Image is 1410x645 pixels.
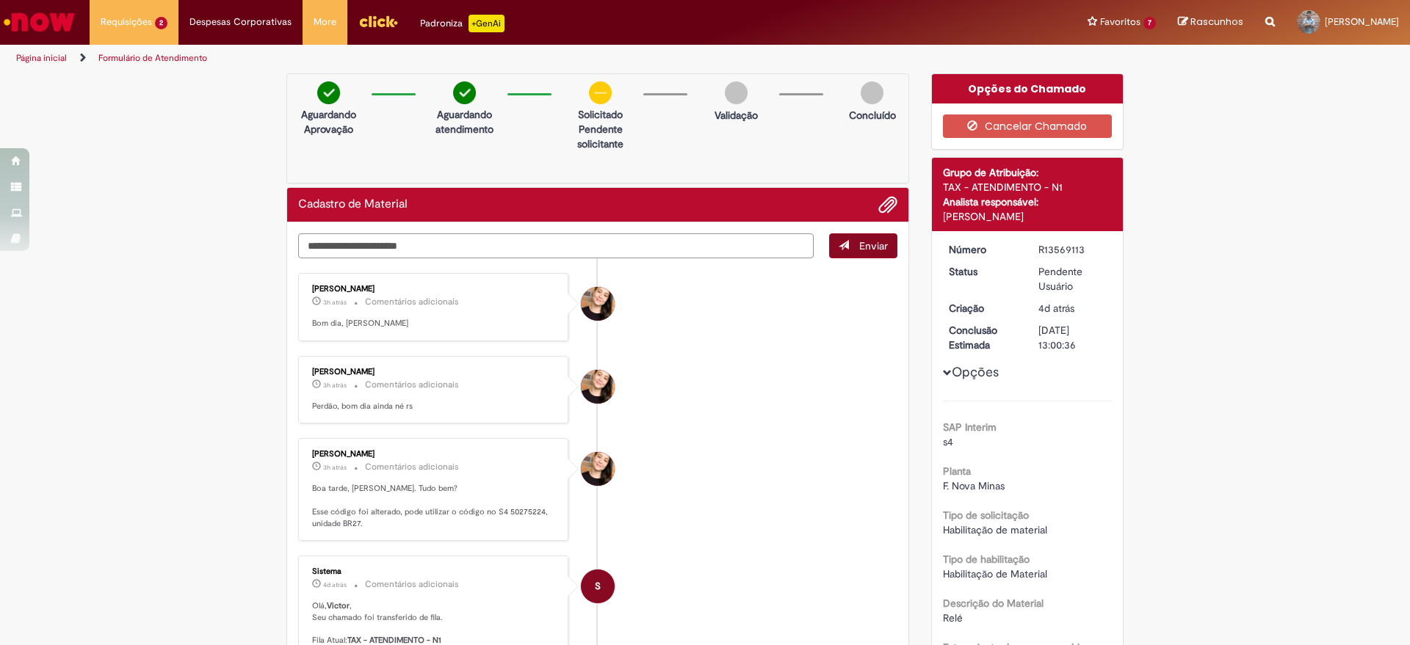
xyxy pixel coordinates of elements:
[943,114,1113,138] button: Cancelar Chamado
[1190,15,1243,29] span: Rascunhos
[943,464,971,478] b: Planta
[312,285,557,294] div: [PERSON_NAME]
[16,52,67,64] a: Página inicial
[1143,17,1156,29] span: 7
[323,580,347,589] span: 4d atrás
[11,45,929,72] ul: Trilhas de página
[298,233,814,258] textarea: Digite sua mensagem aqui...
[323,381,347,390] span: 3h atrás
[323,580,347,589] time: 26/09/2025 08:28:29
[101,15,152,29] span: Requisições
[323,298,347,307] time: 29/09/2025 10:11:25
[932,74,1124,103] div: Opções do Chamado
[878,195,897,214] button: Adicionar anexos
[312,567,557,576] div: Sistema
[323,463,347,472] time: 29/09/2025 10:09:41
[327,600,350,611] b: Victor
[1038,242,1107,257] div: R13569113
[943,567,1047,580] span: Habilitação de Material
[1038,264,1107,294] div: Pendente Usuário
[1178,15,1243,29] a: Rascunhos
[725,81,748,104] img: img-circle-grey.png
[943,194,1113,209] div: Analista responsável:
[943,209,1113,224] div: [PERSON_NAME]
[589,81,612,104] img: circle-minus.png
[943,420,997,434] b: SAP Interim
[938,242,1028,257] dt: Número
[938,264,1028,279] dt: Status
[1038,323,1107,352] div: [DATE] 13:00:36
[1,7,77,37] img: ServiceNow
[938,301,1028,316] dt: Criação
[943,165,1113,180] div: Grupo de Atribuição:
[943,597,1044,610] b: Descrição do Material
[861,81,883,104] img: img-circle-grey.png
[365,578,459,591] small: Comentários adicionais
[1325,15,1399,28] span: [PERSON_NAME]
[312,401,557,412] p: Perdão, bom dia ainda né rs
[312,318,557,329] p: Bom dia, [PERSON_NAME]
[312,450,557,459] div: [PERSON_NAME]
[943,553,1030,566] b: Tipo de habilitação
[1100,15,1140,29] span: Favoritos
[565,122,636,151] p: Pendente solicitante
[155,17,167,29] span: 2
[323,463,347,472] span: 3h atrás
[849,108,896,123] p: Concluído
[420,15,505,32] div: Padroniza
[581,287,615,321] div: Sabrina De Vasconcelos
[453,81,476,104] img: check-circle-green.png
[317,81,340,104] img: check-circle-green.png
[581,370,615,404] div: Sabrina De Vasconcelos
[312,368,557,376] div: [PERSON_NAME]
[323,298,347,307] span: 3h atrás
[859,239,888,252] span: Enviar
[943,523,1047,536] span: Habilitação de material
[298,198,408,211] h2: Cadastro de Material Histórico de tíquete
[365,461,459,473] small: Comentários adicionais
[943,180,1113,194] div: TAX - ATENDIMENTO - N1
[189,15,292,29] span: Despesas Corporativas
[943,435,953,448] span: s4
[293,107,364,136] p: Aguardando Aprovação
[323,381,347,390] time: 29/09/2025 10:10:16
[1038,302,1074,315] span: 4d atrás
[581,569,615,603] div: System
[715,108,758,123] p: Validação
[314,15,336,29] span: More
[581,452,615,486] div: Sabrina De Vasconcelos
[98,52,207,64] a: Formulário de Atendimento
[565,107,636,122] p: Solicitado
[312,483,557,529] p: Boa tarde, [PERSON_NAME]. Tudo bem? Esse código foi alterado, pode utilizar o código no S4 502752...
[429,107,500,136] p: Aguardando atendimento
[469,15,505,32] p: +GenAi
[938,323,1028,352] dt: Conclusão Estimada
[943,479,1005,492] span: F. Nova Minas
[1038,301,1107,316] div: 26/09/2025 08:28:16
[358,10,398,32] img: click_logo_yellow_360x200.png
[365,379,459,391] small: Comentários adicionais
[943,509,1029,522] b: Tipo de solicitação
[595,569,601,604] span: S
[829,233,897,258] button: Enviar
[365,296,459,308] small: Comentários adicionais
[943,611,963,624] span: Relé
